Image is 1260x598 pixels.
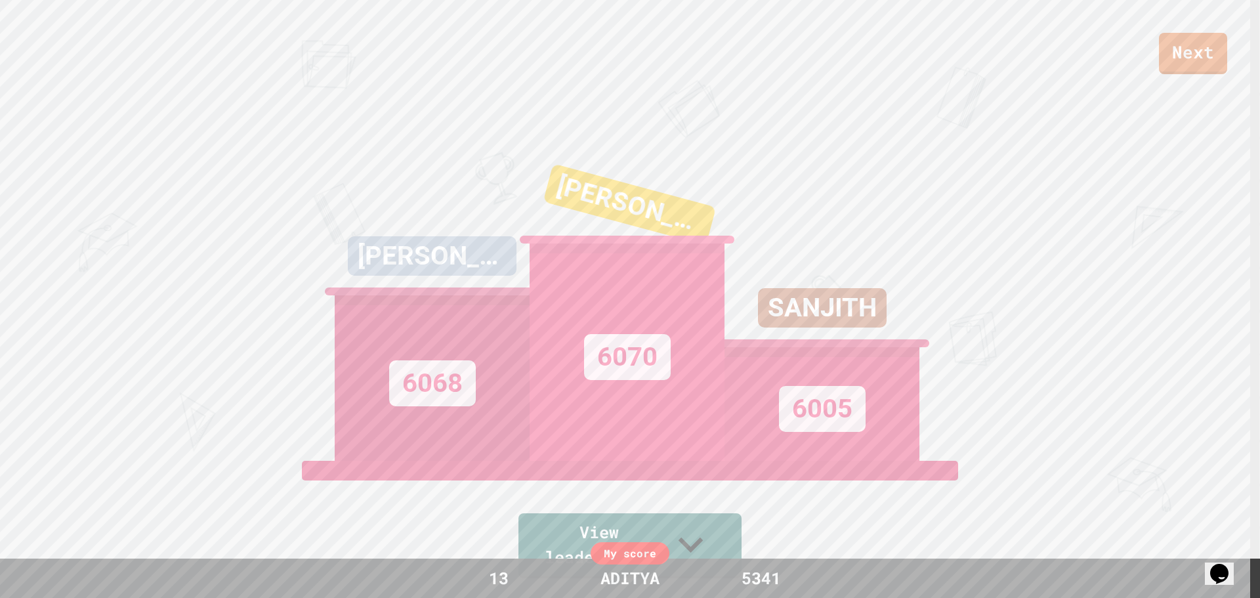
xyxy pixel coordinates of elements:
[450,566,548,591] div: 13
[758,288,887,328] div: SANJITH
[1159,33,1227,74] a: Next
[779,386,866,432] div: 6005
[584,334,671,380] div: 6070
[348,236,516,276] div: [PERSON_NAME]
[591,542,669,565] div: My score
[389,360,476,406] div: 6068
[518,513,742,578] a: View leaderboard
[712,566,810,591] div: 5341
[587,566,673,591] div: ADITYA
[543,163,716,245] div: [PERSON_NAME]
[1205,545,1247,585] iframe: chat widget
